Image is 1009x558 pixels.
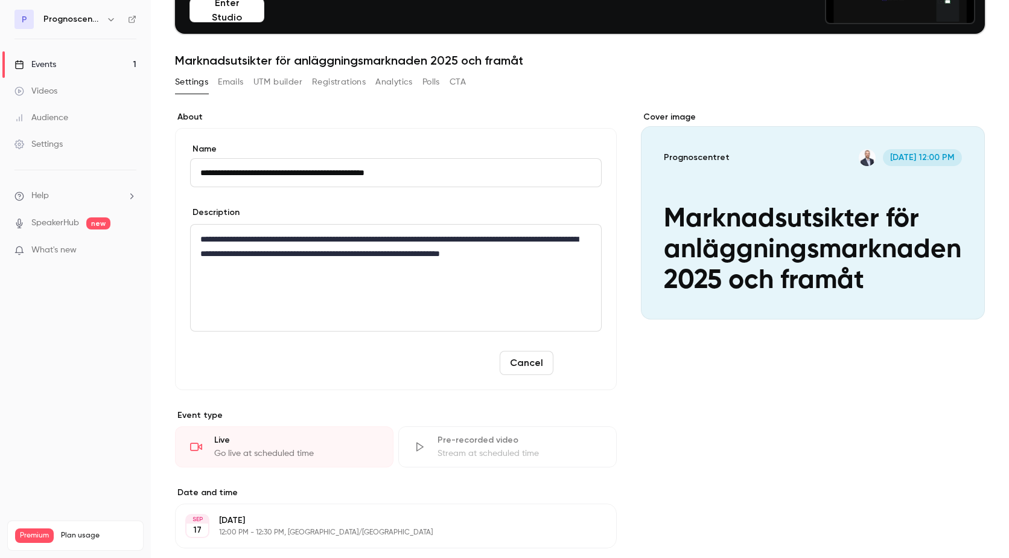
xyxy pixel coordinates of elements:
p: [DATE] [219,515,553,527]
div: editor [191,225,601,331]
section: Cover image [641,111,985,319]
span: new [86,217,110,229]
div: Videos [14,85,57,97]
div: LiveGo live at scheduled time [175,426,393,467]
div: Pre-recorded video [438,434,602,446]
div: SEP [186,515,208,524]
span: Plan usage [61,531,136,540]
label: Date and time [175,487,617,499]
a: SpeakerHub [31,217,79,229]
p: Event type [175,409,617,422]
div: Go live at scheduled time [214,447,378,460]
label: About [175,111,617,123]
p: 17 [193,524,202,536]
iframe: Noticeable Trigger [122,245,136,256]
span: Help [31,190,49,202]
h1: Marknadsutsikter för anläggningsmarknaden 2025 och framåt [175,53,985,68]
span: Premium [15,528,54,543]
div: Pre-recorded videoStream at scheduled time [398,426,617,467]
button: UTM builder [253,72,302,92]
p: 12:00 PM - 12:30 PM, [GEOGRAPHIC_DATA]/[GEOGRAPHIC_DATA] [219,528,553,537]
button: Settings [175,72,208,92]
button: CTA [450,72,466,92]
div: Live [214,434,378,446]
div: Events [14,59,56,71]
section: description [190,224,602,332]
div: Audience [14,112,68,124]
span: P [22,13,27,26]
button: Polls [422,72,440,92]
li: help-dropdown-opener [14,190,136,202]
span: What's new [31,244,77,257]
div: Settings [14,138,63,150]
label: Cover image [641,111,985,123]
button: Cancel [500,351,553,375]
button: Emails [218,72,243,92]
button: Save [558,351,602,375]
h6: Prognoscentret [43,13,101,25]
label: Description [190,207,240,219]
button: Registrations [312,72,366,92]
label: Name [190,143,602,155]
div: Stream at scheduled time [438,447,602,460]
button: Analytics [375,72,413,92]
